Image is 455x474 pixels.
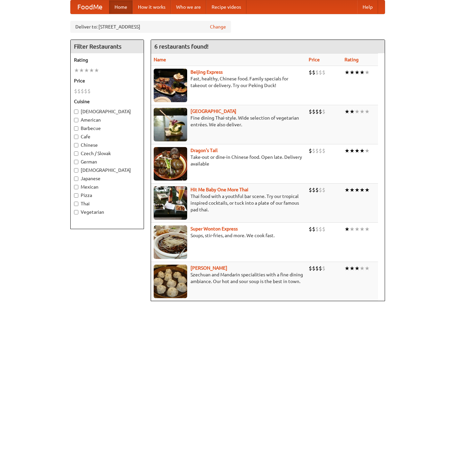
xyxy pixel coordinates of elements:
a: Dragon's Tail [191,148,218,153]
input: Mexican [74,185,78,189]
h5: Rating [74,57,140,63]
a: Beijing Express [191,69,223,75]
label: [DEMOGRAPHIC_DATA] [74,167,140,174]
li: ★ [365,108,370,115]
li: $ [322,186,325,194]
div: Deliver to: [STREET_ADDRESS] [70,21,231,33]
a: Super Wonton Express [191,226,238,231]
li: ★ [355,147,360,154]
li: ★ [360,225,365,233]
li: $ [309,225,312,233]
li: ★ [345,265,350,272]
li: $ [309,265,312,272]
img: shandong.jpg [154,265,187,298]
input: [DEMOGRAPHIC_DATA] [74,110,78,114]
li: $ [322,225,325,233]
li: $ [312,69,315,76]
li: $ [84,87,87,95]
li: ★ [355,186,360,194]
li: $ [312,225,315,233]
li: $ [309,69,312,76]
li: ★ [345,147,350,154]
a: Rating [345,57,359,62]
li: ★ [365,186,370,194]
p: Fine dining Thai-style. Wide selection of vegetarian entrées. We also deliver. [154,115,304,128]
li: $ [312,186,315,194]
a: Hit Me Baby One More Thai [191,187,248,192]
li: ★ [345,69,350,76]
li: $ [315,225,319,233]
li: $ [322,108,325,115]
a: Help [357,0,378,14]
input: Chinese [74,143,78,147]
label: Czech / Slovak [74,150,140,157]
li: $ [319,225,322,233]
label: Cafe [74,133,140,140]
li: $ [319,186,322,194]
li: $ [309,108,312,115]
li: $ [312,147,315,154]
li: $ [315,186,319,194]
li: ★ [84,67,89,74]
li: $ [87,87,91,95]
li: $ [74,87,77,95]
li: $ [309,186,312,194]
li: $ [322,265,325,272]
input: Barbecue [74,126,78,131]
label: [DEMOGRAPHIC_DATA] [74,108,140,115]
input: Cafe [74,135,78,139]
li: $ [312,265,315,272]
a: Recipe videos [206,0,246,14]
li: ★ [360,186,365,194]
p: Take-out or dine-in Chinese food. Open late. Delivery available [154,154,304,167]
li: $ [319,265,322,272]
li: ★ [350,186,355,194]
li: $ [312,108,315,115]
img: dragon.jpg [154,147,187,181]
input: German [74,160,78,164]
a: [PERSON_NAME] [191,265,227,271]
input: [DEMOGRAPHIC_DATA] [74,168,78,173]
li: $ [319,108,322,115]
li: ★ [345,108,350,115]
label: Mexican [74,184,140,190]
li: ★ [355,265,360,272]
li: ★ [350,265,355,272]
input: American [74,118,78,122]
img: beijing.jpg [154,69,187,102]
img: superwonton.jpg [154,225,187,259]
li: ★ [355,225,360,233]
ng-pluralize: 6 restaurants found! [154,43,209,50]
li: $ [322,147,325,154]
label: American [74,117,140,123]
li: $ [315,108,319,115]
h4: Filter Restaurants [71,40,144,53]
input: Czech / Slovak [74,151,78,156]
li: ★ [365,225,370,233]
img: satay.jpg [154,108,187,141]
li: ★ [355,108,360,115]
li: ★ [365,147,370,154]
a: [GEOGRAPHIC_DATA] [191,109,236,114]
a: Change [210,23,226,30]
li: ★ [89,67,94,74]
li: ★ [360,265,365,272]
a: FoodMe [71,0,109,14]
a: How it works [133,0,171,14]
li: $ [315,265,319,272]
li: $ [319,147,322,154]
li: ★ [345,186,350,194]
li: ★ [350,147,355,154]
label: German [74,158,140,165]
li: ★ [365,265,370,272]
li: ★ [350,69,355,76]
li: ★ [79,67,84,74]
li: ★ [345,225,350,233]
a: Name [154,57,166,62]
a: Who we are [171,0,206,14]
input: Vegetarian [74,210,78,214]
